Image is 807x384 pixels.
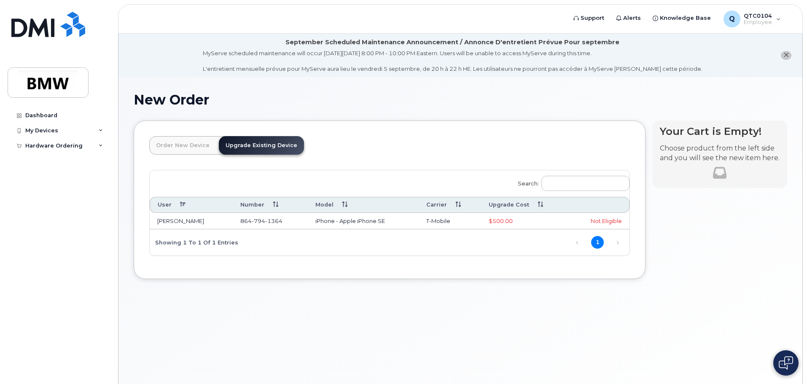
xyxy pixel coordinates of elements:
span: 794 [252,218,265,224]
div: Not Eligible [576,217,622,225]
span: Full Upgrade Eligibility Date 2026-05-21 [489,218,513,224]
img: Open chat [779,356,793,370]
button: close notification [781,51,791,60]
td: T-Mobile [419,213,481,230]
th: Upgrade Cost: activate to sort column ascending [481,197,568,212]
a: Next [611,236,624,249]
span: 864 [240,218,282,224]
td: iPhone - Apple iPhone SE [308,213,419,230]
th: User: activate to sort column descending [150,197,233,212]
a: 1 [591,236,604,249]
span: 1364 [265,218,282,224]
h1: New Order [134,92,787,107]
a: Previous [571,236,584,249]
th: Carrier: activate to sort column ascending [419,197,481,212]
th: Model: activate to sort column ascending [308,197,419,212]
div: September Scheduled Maintenance Announcement / Annonce D'entretient Prévue Pour septembre [285,38,619,47]
div: Showing 1 to 1 of 1 entries [150,235,238,249]
label: Search: [512,170,629,194]
h4: Your Cart is Empty! [660,126,780,137]
div: MyServe scheduled maintenance will occur [DATE][DATE] 8:00 PM - 10:00 PM Eastern. Users will be u... [203,49,702,73]
td: [PERSON_NAME] [150,213,233,230]
a: Upgrade Existing Device [219,136,304,155]
a: Order New Device [149,136,216,155]
p: Choose product from the left side and you will see the new item here. [660,144,780,163]
th: Number: activate to sort column ascending [233,197,308,212]
input: Search: [541,176,629,191]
